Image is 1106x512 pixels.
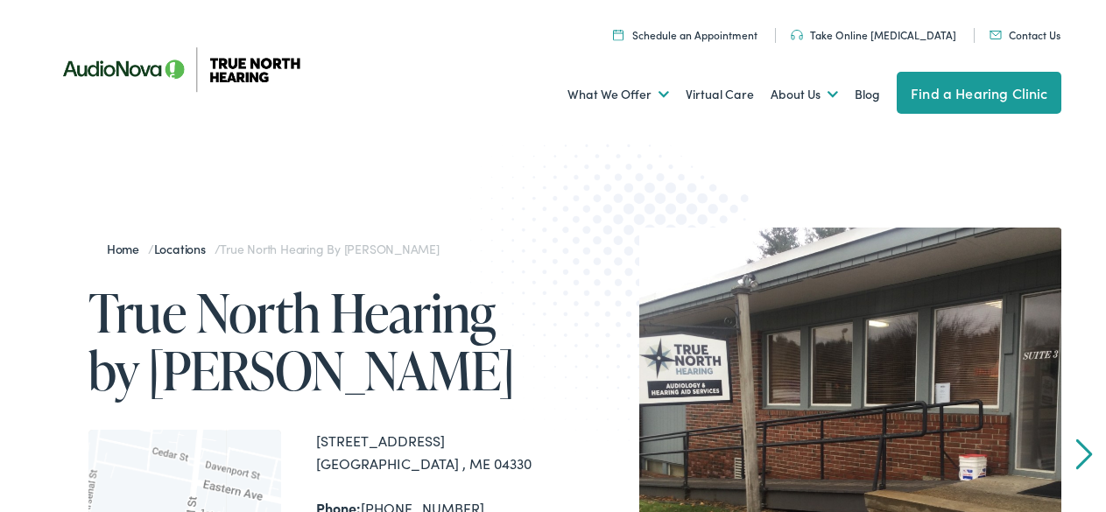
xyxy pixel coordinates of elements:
img: Headphones icon in color code ffb348 [791,30,803,40]
img: Icon symbolizing a calendar in color code ffb348 [613,29,623,40]
a: Virtual Care [686,62,754,127]
h1: True North Hearing by [PERSON_NAME] [88,284,553,399]
a: Find a Hearing Clinic [897,72,1061,114]
a: Contact Us [990,27,1060,42]
a: Take Online [MEDICAL_DATA] [791,27,956,42]
a: Next [1076,438,1093,470]
div: [STREET_ADDRESS] [GEOGRAPHIC_DATA] , ME 04330 [316,430,553,474]
span: / / [107,240,440,257]
a: Schedule an Appointment [613,27,757,42]
span: True North Hearing by [PERSON_NAME] [220,240,439,257]
img: Mail icon in color code ffb348, used for communication purposes [990,31,1002,39]
a: About Us [771,62,838,127]
a: What We Offer [567,62,669,127]
a: Locations [154,240,215,257]
a: Blog [855,62,880,127]
a: Home [107,240,148,257]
